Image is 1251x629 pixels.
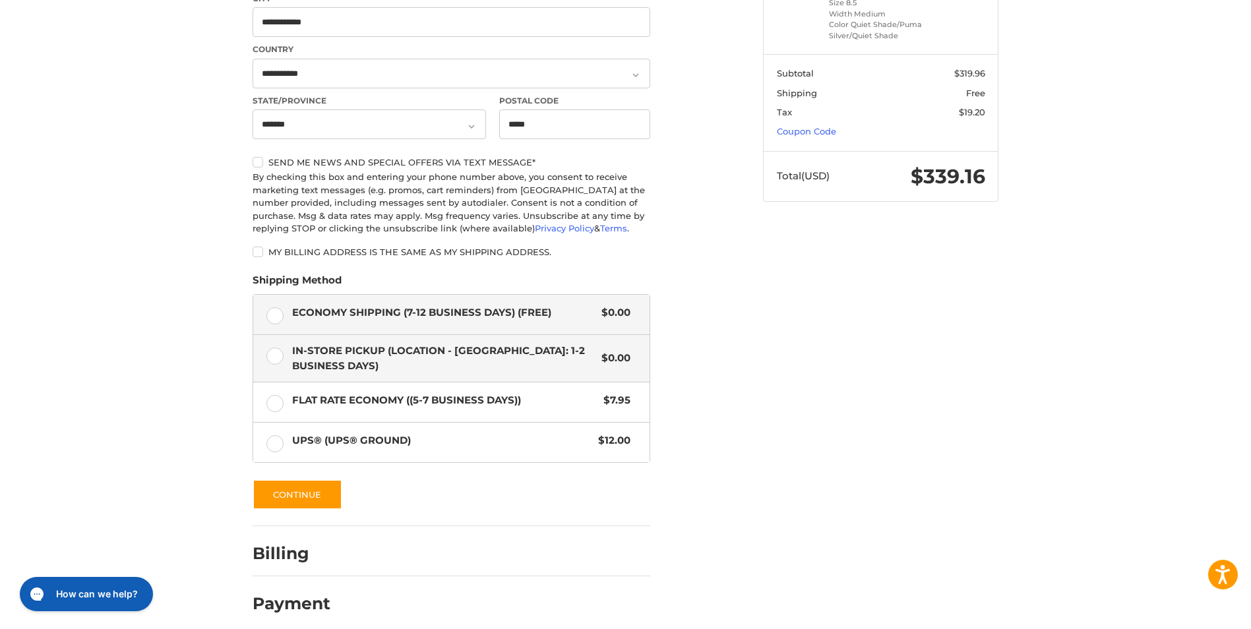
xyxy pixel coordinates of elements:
span: Tax [777,107,792,117]
a: Privacy Policy [535,223,594,233]
span: UPS® (UPS® Ground) [292,433,592,448]
label: Postal Code [499,95,651,107]
label: Send me news and special offers via text message* [253,157,650,167]
span: $19.20 [959,107,985,117]
span: $12.00 [592,433,630,448]
li: Width Medium [829,9,930,20]
button: Continue [253,479,342,510]
span: $7.95 [597,393,630,408]
div: By checking this box and entering your phone number above, you consent to receive marketing text ... [253,171,650,235]
h2: Billing [253,543,330,564]
a: Coupon Code [777,126,836,136]
legend: Shipping Method [253,273,342,294]
span: $339.16 [911,164,985,189]
span: In-Store Pickup (Location - [GEOGRAPHIC_DATA]: 1-2 BUSINESS DAYS) [292,344,595,373]
span: $0.00 [595,305,630,320]
span: $319.96 [954,68,985,78]
label: Country [253,44,650,55]
span: Flat Rate Economy ((5-7 Business Days)) [292,393,597,408]
h2: Payment [253,593,330,614]
span: Subtotal [777,68,814,78]
span: Economy Shipping (7-12 Business Days) (Free) [292,305,595,320]
span: $0.00 [595,351,630,366]
li: Color Quiet Shade/Puma Silver/Quiet Shade [829,19,930,41]
span: Shipping [777,88,817,98]
a: Terms [600,223,627,233]
label: My billing address is the same as my shipping address. [253,247,650,257]
span: Free [966,88,985,98]
iframe: Gorgias live chat messenger [13,572,157,616]
span: Total (USD) [777,169,830,182]
label: State/Province [253,95,486,107]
